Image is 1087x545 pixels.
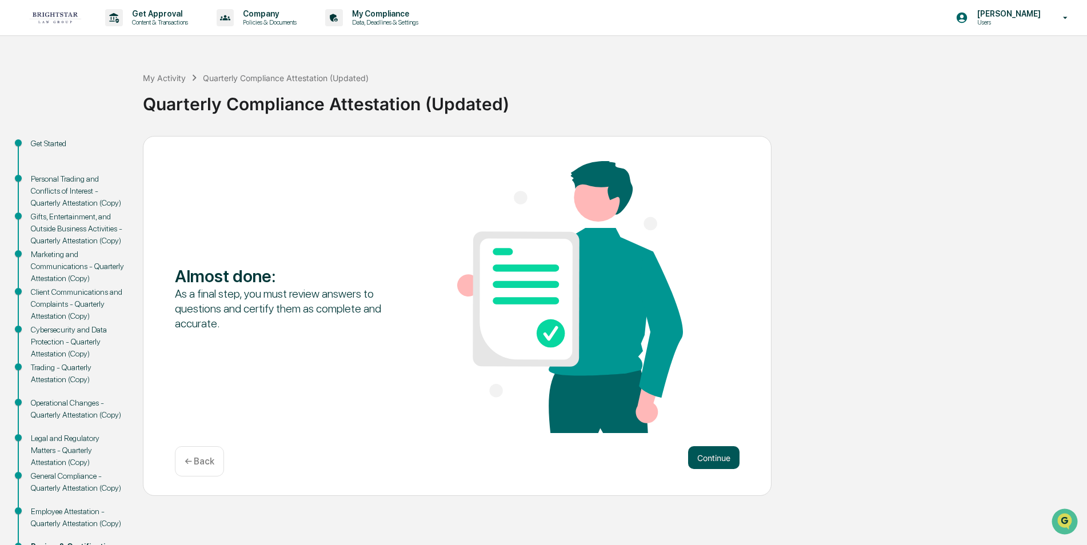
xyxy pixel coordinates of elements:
[31,286,125,322] div: Client Communications and Complaints - Quarterly Attestation (Copy)
[31,324,125,360] div: Cybersecurity and Data Protection - Quarterly Attestation (Copy)
[968,9,1046,18] p: [PERSON_NAME]
[39,87,187,99] div: Start new chat
[39,99,145,108] div: We're available if you need us!
[343,9,424,18] p: My Compliance
[78,139,146,160] a: 🗄️Attestations
[31,173,125,209] div: Personal Trading and Conflicts of Interest - Quarterly Attestation (Copy)
[23,166,72,177] span: Data Lookup
[1050,507,1081,538] iframe: Open customer support
[31,211,125,247] div: Gifts, Entertainment, and Outside Business Activities - Quarterly Attestation (Copy)
[11,167,21,176] div: 🔎
[11,87,32,108] img: 1746055101610-c473b297-6a78-478c-a979-82029cc54cd1
[23,144,74,155] span: Preclearance
[123,18,194,26] p: Content & Transactions
[11,24,208,42] p: How can we help?
[234,18,302,26] p: Policies & Documents
[31,397,125,421] div: Operational Changes - Quarterly Attestation (Copy)
[27,11,82,24] img: logo
[31,432,125,468] div: Legal and Regulatory Matters - Quarterly Attestation (Copy)
[143,85,1081,114] div: Quarterly Compliance Attestation (Updated)
[81,193,138,202] a: Powered byPylon
[175,286,401,331] div: As a final step, you must review answers to questions and certify them as complete and accurate.
[31,506,125,530] div: Employee Attestation - Quarterly Attestation (Copy)
[11,145,21,154] div: 🖐️
[688,446,740,469] button: Continue
[968,18,1046,26] p: Users
[123,9,194,18] p: Get Approval
[194,91,208,105] button: Start new chat
[457,161,683,433] img: Almost done
[83,145,92,154] div: 🗄️
[31,249,125,284] div: Marketing and Communications - Quarterly Attestation (Copy)
[143,73,186,83] div: My Activity
[203,73,369,83] div: Quarterly Compliance Attestation (Updated)
[31,362,125,386] div: Trading - Quarterly Attestation (Copy)
[114,194,138,202] span: Pylon
[7,139,78,160] a: 🖐️Preclearance
[94,144,142,155] span: Attestations
[7,161,77,182] a: 🔎Data Lookup
[175,266,401,286] div: Almost done :
[31,138,125,150] div: Get Started
[343,18,424,26] p: Data, Deadlines & Settings
[185,456,214,467] p: ← Back
[234,9,302,18] p: Company
[31,470,125,494] div: General Compliance - Quarterly Attestation (Copy)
